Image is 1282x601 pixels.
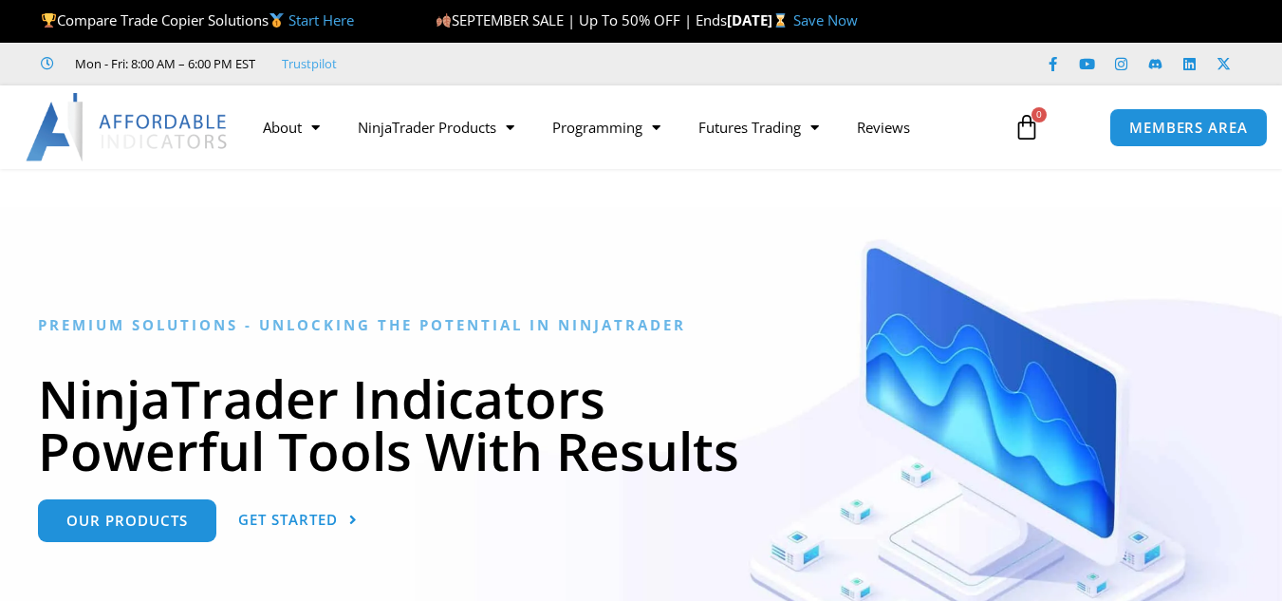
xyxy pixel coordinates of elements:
a: Programming [533,105,679,149]
h1: NinjaTrader Indicators Powerful Tools With Results [38,372,1244,477]
span: Get Started [238,513,338,527]
a: Save Now [793,10,858,29]
img: 🏆 [42,13,56,28]
img: 🍂 [437,13,451,28]
span: 0 [1031,107,1047,122]
a: Our Products [38,499,216,542]
img: 🥇 [269,13,284,28]
a: 0 [985,100,1068,155]
a: About [244,105,339,149]
span: MEMBERS AREA [1129,121,1248,135]
a: Futures Trading [679,105,838,149]
a: Reviews [838,105,929,149]
span: Compare Trade Copier Solutions [41,10,354,29]
strong: [DATE] [727,10,792,29]
h6: Premium Solutions - Unlocking the Potential in NinjaTrader [38,316,1244,334]
a: NinjaTrader Products [339,105,533,149]
img: ⌛ [773,13,788,28]
span: Mon - Fri: 8:00 AM – 6:00 PM EST [70,52,255,75]
span: SEPTEMBER SALE | Up To 50% OFF | Ends [436,10,727,29]
a: Trustpilot [282,52,337,75]
img: LogoAI | Affordable Indicators – NinjaTrader [26,93,230,161]
nav: Menu [244,105,1000,149]
a: Get Started [238,499,358,542]
a: MEMBERS AREA [1109,108,1268,147]
span: Our Products [66,514,188,528]
a: Start Here [288,10,354,29]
